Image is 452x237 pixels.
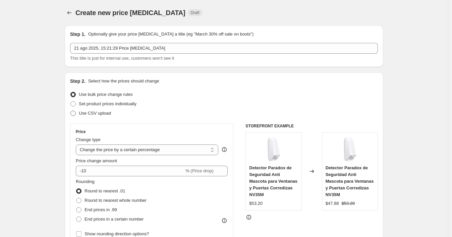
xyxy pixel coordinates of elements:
span: Show rounding direction options? [84,231,149,236]
strike: $53.20 [341,200,355,207]
span: Detector Paradox de Seguridad Anti Mascota para Ventanas y Puertas Corredizas NV35M [326,165,374,197]
span: Change type [76,137,101,142]
div: $53.20 [249,200,263,207]
img: NV35M-2_80x.jpg [260,136,287,163]
div: $47.88 [326,200,339,207]
h3: Price [76,129,86,134]
span: % (Price drop) [185,168,213,173]
span: Use CSV upload [79,111,111,116]
h6: STOREFRONT EXAMPLE [245,123,378,129]
h2: Step 1. [70,31,86,38]
input: 30% off holiday sale [70,43,378,54]
span: Detector Paradox de Seguridad Anti Mascota para Ventanas y Puertas Corredizas NV35M [249,165,297,197]
span: Create new price [MEDICAL_DATA] [75,9,185,16]
p: Select how the prices should change [88,78,159,84]
p: Optionally give your price [MEDICAL_DATA] a title (eg "March 30% off sale on boots") [88,31,253,38]
span: Set product prices individually [79,101,136,106]
span: Round to nearest .01 [84,188,125,193]
span: End prices in .99 [84,207,117,212]
div: help [221,146,228,153]
img: NV35M-2_80x.jpg [336,136,363,163]
h2: Step 2. [70,78,86,84]
span: Round to nearest whole number [84,198,147,203]
span: End prices in a certain number [84,217,144,222]
input: -15 [76,166,184,176]
span: Draft [191,10,200,15]
span: This title is just for internal use, customers won't see it [70,56,174,61]
span: Use bulk price change rules [79,92,132,97]
span: Price change amount [76,158,117,163]
button: Price change jobs [65,8,74,17]
span: Rounding [76,179,95,184]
